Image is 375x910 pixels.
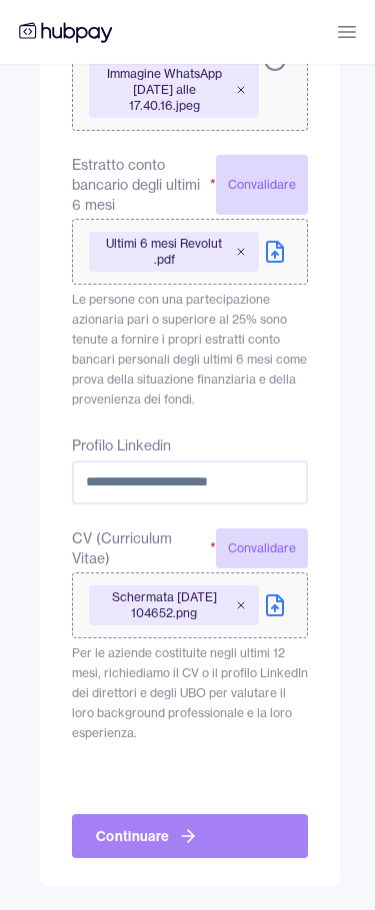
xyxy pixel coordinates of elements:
[107,66,222,113] font: Immagine WhatsApp [DATE] alle 17.40.16.jpeg
[228,540,296,555] font: Convalidare
[72,645,308,740] font: Per le aziende costituite negli ultimi 12 mesi, richiediamo il CV o il profilo LinkedIn dei diret...
[96,827,170,845] font: Continuare
[72,814,308,858] button: Continuare
[72,292,307,407] font: Le persone con una partecipazione azionaria pari o superiore al 25% sono tenute a fornire i propr...
[228,177,296,192] font: Convalidare
[106,236,222,267] font: Ultimi 6 mesi Revolut .pdf
[72,529,172,567] font: CV (Curriculum Vitae)
[112,589,217,620] font: Schermata [DATE] 104652.png
[72,156,200,214] font: Estratto conto bancario degli ultimi 6 mesi
[72,437,171,455] font: Profilo Linkedin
